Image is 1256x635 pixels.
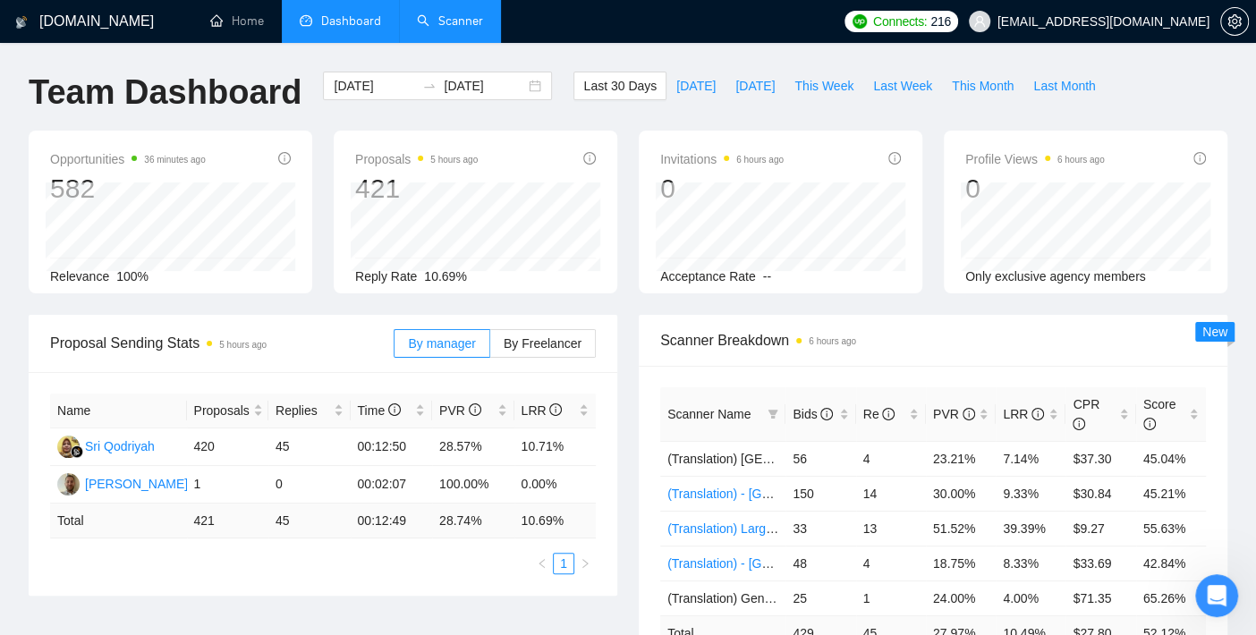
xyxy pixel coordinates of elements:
[1143,397,1176,431] span: Score
[768,409,778,419] span: filter
[1065,511,1135,546] td: $9.27
[432,504,514,538] td: 28.74 %
[85,474,233,494] div: [PERSON_NAME] Ozcelik
[1143,418,1156,430] span: info-circle
[785,441,855,476] td: 56
[926,580,996,615] td: 24.00%
[408,336,475,351] span: By manager
[735,76,775,96] span: [DATE]
[583,152,596,165] span: info-circle
[996,580,1065,615] td: 4.00%
[300,14,312,27] span: dashboard
[726,72,785,100] button: [DATE]
[873,76,932,96] span: Last Week
[1057,155,1105,165] time: 6 hours ago
[504,336,581,351] span: By Freelancer
[1065,441,1135,476] td: $37.30
[50,504,187,538] td: Total
[926,441,996,476] td: 23.21%
[268,394,351,428] th: Replies
[574,553,596,574] li: Next Page
[583,76,657,96] span: Last 30 Days
[1220,7,1249,36] button: setting
[1202,325,1227,339] span: New
[785,580,855,615] td: 25
[355,269,417,284] span: Reply Rate
[888,152,901,165] span: info-circle
[1023,72,1105,100] button: Last Month
[667,556,878,571] a: (Translation) - [GEOGRAPHIC_DATA]
[187,394,269,428] th: Proposals
[863,72,942,100] button: Last Week
[50,148,206,170] span: Opportunities
[194,401,250,420] span: Proposals
[1065,580,1135,615] td: $71.35
[793,407,833,421] span: Bids
[933,407,975,421] span: PVR
[785,72,863,100] button: This Week
[1033,76,1095,96] span: Last Month
[667,407,751,421] span: Scanner Name
[667,487,878,501] a: (Translation) - [GEOGRAPHIC_DATA]
[996,441,1065,476] td: 7.14%
[1065,476,1135,511] td: $30.84
[219,340,267,350] time: 5 hours ago
[57,436,80,458] img: SQ
[278,152,291,165] span: info-circle
[531,553,553,574] button: left
[334,76,415,96] input: Start date
[268,428,351,466] td: 45
[321,13,381,29] span: Dashboard
[187,428,269,466] td: 420
[1065,546,1135,580] td: $33.69
[1031,408,1044,420] span: info-circle
[444,76,525,96] input: End date
[537,558,547,569] span: left
[764,401,782,428] span: filter
[853,14,867,29] img: upwork-logo.png
[50,269,109,284] span: Relevance
[422,79,437,93] span: swap-right
[439,403,481,418] span: PVR
[573,72,666,100] button: Last 30 Days
[996,511,1065,546] td: 39.39%
[1136,511,1206,546] td: 55.63%
[973,15,986,28] span: user
[57,473,80,495] img: MS
[996,476,1065,511] td: 9.33%
[422,79,437,93] span: to
[660,172,784,206] div: 0
[926,511,996,546] td: 51.52%
[996,546,1065,580] td: 8.33%
[514,428,597,466] td: 10.71%
[926,476,996,511] td: 30.00%
[1136,580,1206,615] td: 65.26%
[667,452,871,466] span: (Translation) [GEOGRAPHIC_DATA]
[554,554,573,573] a: 1
[1136,476,1206,511] td: 45.21%
[736,155,784,165] time: 6 hours ago
[580,558,590,569] span: right
[549,403,562,416] span: info-circle
[1195,574,1238,617] iframe: Intercom live chat
[666,72,726,100] button: [DATE]
[660,329,1206,351] span: Scanner Breakdown
[522,403,563,418] span: LRR
[794,76,853,96] span: This Week
[963,408,975,420] span: info-circle
[667,521,821,536] a: (Translation) Large Projects
[71,445,83,458] img: gigradar-bm.png
[856,511,926,546] td: 13
[417,13,483,29] a: searchScanner
[926,546,996,580] td: 18.75%
[268,504,351,538] td: 45
[785,546,855,580] td: 48
[1221,14,1248,29] span: setting
[514,466,597,504] td: 0.00%
[965,269,1146,284] span: Only exclusive agency members
[1136,546,1206,580] td: 42.84%
[1003,407,1044,421] span: LRR
[430,155,478,165] time: 5 hours ago
[553,553,574,574] li: 1
[57,476,233,490] a: MS[PERSON_NAME] Ozcelik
